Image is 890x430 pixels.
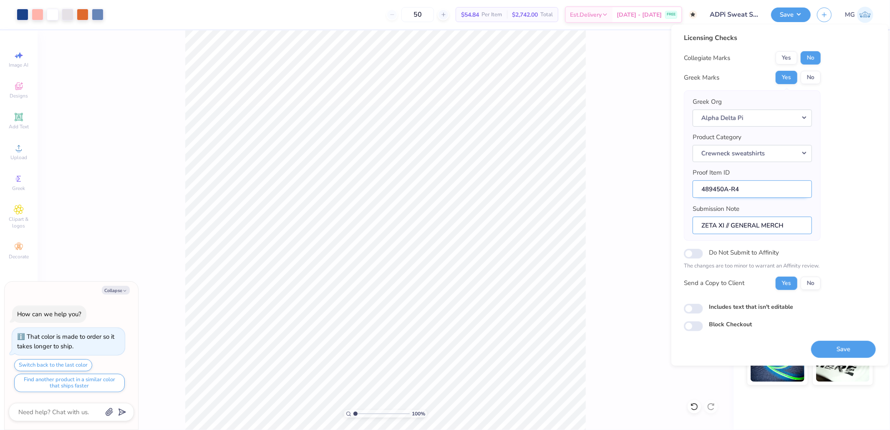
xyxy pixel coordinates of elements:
label: Submission Note [693,204,739,214]
label: Product Category [693,132,741,142]
div: Collegiate Marks [684,53,730,63]
button: Yes [776,71,797,84]
button: Save [811,340,876,357]
div: Licensing Checks [684,33,821,43]
span: Designs [10,92,28,99]
span: Upload [10,154,27,161]
div: Greek Marks [684,73,719,82]
span: Image AI [9,62,29,68]
button: No [801,276,821,290]
label: Includes text that isn't editable [709,302,793,311]
button: Collapse [102,286,130,295]
span: Decorate [9,253,29,260]
button: Yes [776,51,797,65]
p: The changes are too minor to warrant an Affinity review. [684,262,821,270]
input: Untitled Design [703,6,765,23]
button: Find another product in a similar color that ships faster [14,374,125,392]
span: Add Text [9,123,29,130]
span: Clipart & logos [4,216,33,229]
div: How can we help you? [17,310,81,318]
label: Block Checkout [709,320,752,329]
span: $54.84 [461,10,479,19]
label: Greek Org [693,97,722,107]
img: Michael Galon [857,7,873,23]
div: Send a Copy to Client [684,278,744,288]
span: MG [845,10,855,20]
button: No [801,71,821,84]
span: $2,742.00 [512,10,538,19]
span: FREE [667,12,676,17]
button: Save [771,7,811,22]
span: Total [540,10,553,19]
span: Greek [13,185,25,192]
button: Crewneck sweatshirts [693,145,812,162]
a: MG [845,7,873,23]
span: Est. Delivery [570,10,602,19]
button: No [801,51,821,65]
label: Do Not Submit to Affinity [709,247,779,258]
button: Switch back to the last color [14,359,92,371]
input: Add a note for Affinity [693,216,812,234]
label: Proof Item ID [693,168,730,177]
span: 100 % [412,410,425,417]
button: Alpha Delta Pi [693,109,812,126]
span: Per Item [482,10,502,19]
span: [DATE] - [DATE] [617,10,662,19]
div: That color is made to order so it takes longer to ship. [17,332,114,350]
input: – – [401,7,434,22]
button: Yes [776,276,797,290]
